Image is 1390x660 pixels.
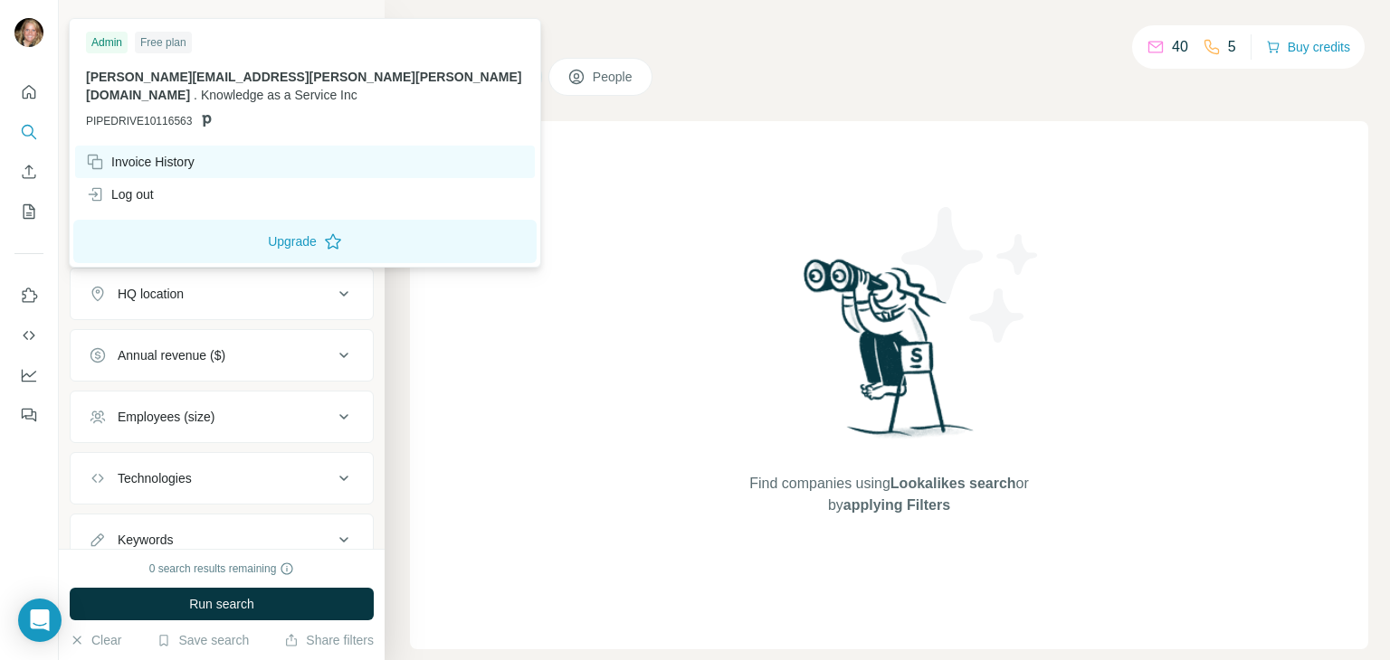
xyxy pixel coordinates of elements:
[14,399,43,431] button: Feedback
[86,153,195,171] div: Invoice History
[71,395,373,438] button: Employees (size)
[14,76,43,108] button: Quick start
[189,595,254,613] span: Run search
[14,195,43,228] button: My lists
[73,220,537,263] button: Upgrade
[1172,36,1188,58] p: 40
[135,32,192,53] div: Free plan
[1266,34,1350,60] button: Buy credits
[71,518,373,561] button: Keywords
[284,631,374,649] button: Share filters
[14,359,43,391] button: Dashboard
[890,193,1052,356] img: Surfe Illustration - Stars
[70,631,121,649] button: Clear
[70,588,374,620] button: Run search
[86,113,192,129] span: PIPEDRIVE10116563
[70,16,127,33] div: New search
[14,279,43,312] button: Use Surfe on LinkedIn
[795,254,984,456] img: Surfe Illustration - Woman searching with binoculars
[14,319,43,352] button: Use Surfe API
[744,473,1033,516] span: Find companies using or by
[118,531,173,549] div: Keywords
[86,70,521,102] span: [PERSON_NAME][EMAIL_ADDRESS][PERSON_NAME][PERSON_NAME][DOMAIN_NAME]
[890,476,1016,491] span: Lookalikes search
[14,116,43,148] button: Search
[1228,36,1236,58] p: 5
[71,272,373,316] button: HQ location
[14,156,43,188] button: Enrich CSV
[157,631,249,649] button: Save search
[149,561,295,577] div: 0 search results remaining
[71,334,373,377] button: Annual revenue ($)
[593,68,634,86] span: People
[201,88,357,102] span: Knowledge as a Service Inc
[315,11,385,38] button: Hide
[118,408,214,426] div: Employees (size)
[118,346,225,364] div: Annual revenue ($)
[14,18,43,47] img: Avatar
[194,88,197,102] span: .
[118,285,184,303] div: HQ location
[843,497,950,513] span: applying Filters
[118,469,192,487] div: Technologies
[18,599,62,642] div: Open Intercom Messenger
[71,457,373,500] button: Technologies
[410,22,1368,47] h4: Search
[86,32,128,53] div: Admin
[86,185,154,203] div: Log out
